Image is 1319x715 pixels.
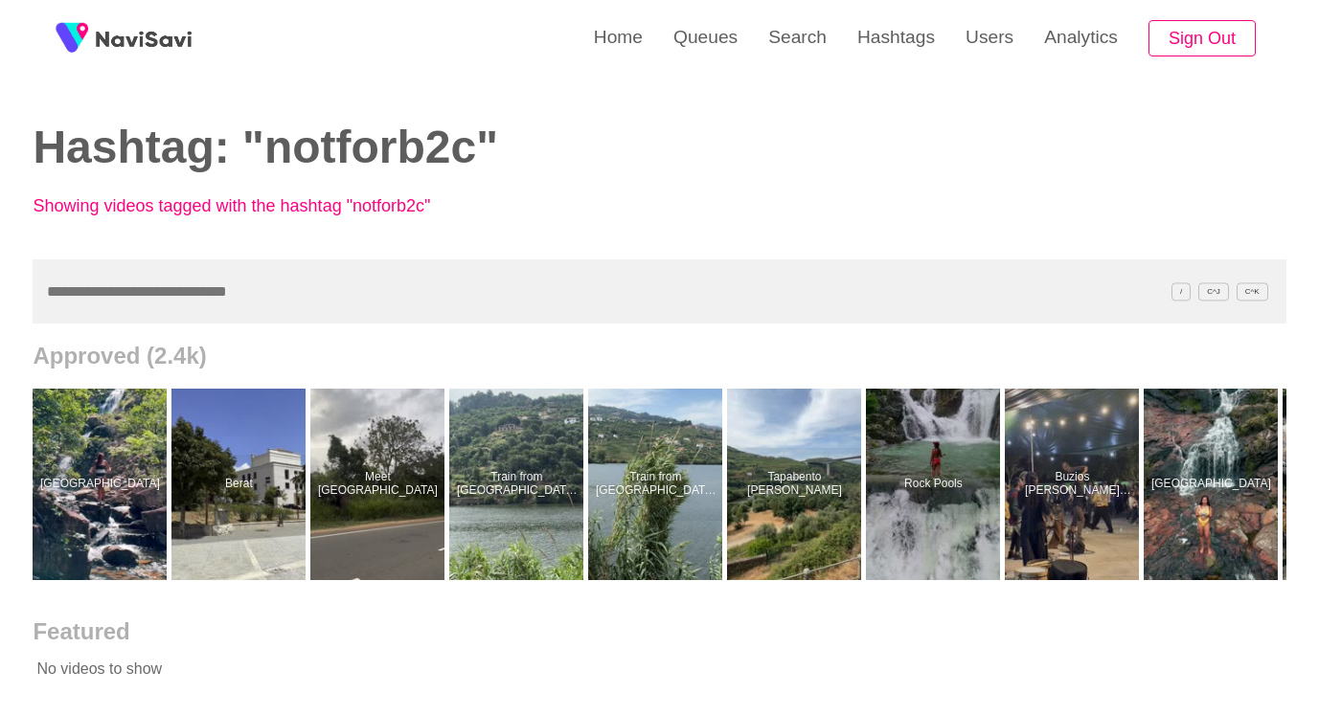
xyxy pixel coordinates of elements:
[48,14,96,62] img: fireSpot
[33,343,1285,369] h2: Approved (2.4k)
[33,123,630,173] h2: Hashtag: "notforb2c"
[33,618,1285,645] h2: Featured
[1198,282,1229,301] span: C^J
[1148,20,1256,57] button: Sign Out
[33,645,1160,693] p: No videos to show
[1005,389,1144,580] a: Buzios [PERSON_NAME] Economico - [GEOGRAPHIC_DATA]Buzios Geriba Aluguel Economico - Avenida Gerib...
[1144,389,1283,580] a: [GEOGRAPHIC_DATA]Lantau Island
[33,389,171,580] a: [GEOGRAPHIC_DATA]Sai Kung East Country Park
[310,389,449,580] a: Meet [GEOGRAPHIC_DATA]Meet Sri Lanka
[1171,282,1191,301] span: /
[96,29,192,48] img: fireSpot
[449,389,588,580] a: Train from [GEOGRAPHIC_DATA] to [GEOGRAPHIC_DATA]Train from Pinhao to Port
[171,389,310,580] a: BeratBerat
[1237,282,1268,301] span: C^K
[588,389,727,580] a: Train from [GEOGRAPHIC_DATA] to [GEOGRAPHIC_DATA]Train from Pinhao to Port
[866,389,1005,580] a: Rock PoolsRock Pools
[727,389,866,580] a: Tapabento [PERSON_NAME]Tapabento S.Bento
[33,196,454,216] p: Showing videos tagged with the hashtag "notforb2c"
